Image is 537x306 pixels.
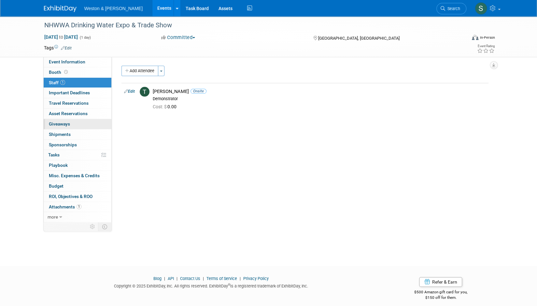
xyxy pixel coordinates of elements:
div: $500 Amazon gift card for you, [388,285,493,300]
span: (1 day) [79,35,91,40]
img: Stephanie Coombs [475,2,487,15]
a: Staff1 [44,78,111,88]
span: Staff [49,80,65,85]
span: Event Information [49,59,85,64]
td: Personalize Event Tab Strip [87,222,98,231]
div: NHWWA Drinking Water Expo & Trade Show [42,20,457,31]
img: Format-Inperson.png [472,35,478,40]
span: Playbook [49,163,68,168]
span: Sponsorships [49,142,77,147]
span: | [175,276,179,281]
span: 1 [77,204,81,209]
a: Privacy Policy [243,276,269,281]
img: T.jpg [140,87,149,97]
a: Misc. Expenses & Credits [44,171,111,181]
td: Toggle Event Tabs [98,222,111,231]
span: Booth [49,70,69,75]
a: ROI, Objectives & ROO [44,192,111,202]
a: Budget [44,181,111,191]
span: Tasks [48,152,60,157]
span: Booth not reserved yet [63,70,69,74]
span: ROI, Objectives & ROO [49,194,92,199]
span: Giveaways [49,121,70,126]
a: Giveaways [44,119,111,129]
a: more [44,212,111,222]
div: Copyright © 2025 ExhibitDay, Inc. All rights reserved. ExhibitDay is a registered trademark of Ex... [44,282,379,289]
td: Tags [44,45,72,51]
span: | [201,276,205,281]
a: Sponsorships [44,140,111,150]
a: Refer & Earn [419,277,462,287]
a: Travel Reservations [44,98,111,108]
span: Weston & [PERSON_NAME] [84,6,143,11]
a: Attachments1 [44,202,111,212]
div: [PERSON_NAME] [153,88,486,95]
span: more [48,214,58,220]
span: Attachments [49,204,81,209]
div: In-Person [479,35,495,40]
span: Travel Reservations [49,100,89,106]
span: Shipments [49,132,71,137]
div: Demonstrator [153,96,486,101]
span: 1 [60,80,65,85]
div: Event Format [428,34,495,44]
a: Tasks [44,150,111,160]
a: Terms of Service [206,276,237,281]
span: [DATE] [DATE] [44,34,78,40]
a: Asset Reservations [44,109,111,119]
span: Budget [49,183,64,189]
span: Important Deadlines [49,90,90,95]
sup: ® [228,283,230,286]
a: Edit [124,89,135,94]
span: | [238,276,242,281]
span: [GEOGRAPHIC_DATA], [GEOGRAPHIC_DATA] [318,36,400,41]
a: Playbook [44,160,111,170]
a: Shipments [44,129,111,140]
span: to [58,34,64,40]
a: Event Information [44,57,111,67]
a: Blog [153,276,162,281]
span: Onsite [191,89,206,94]
span: Cost: $ [153,104,167,109]
span: Asset Reservations [49,111,88,116]
button: Add Attendee [121,66,158,76]
img: ExhibitDay [44,6,77,12]
a: Search [436,3,466,14]
span: | [163,276,167,281]
span: 0.00 [153,104,179,109]
span: Misc. Expenses & Credits [49,173,100,178]
a: Contact Us [180,276,200,281]
a: Important Deadlines [44,88,111,98]
span: Search [445,6,460,11]
div: Event Rating [477,45,494,48]
button: Committed [159,34,198,41]
a: Booth [44,67,111,77]
div: $150 off for them. [388,295,493,300]
a: Edit [61,46,72,50]
a: API [168,276,174,281]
